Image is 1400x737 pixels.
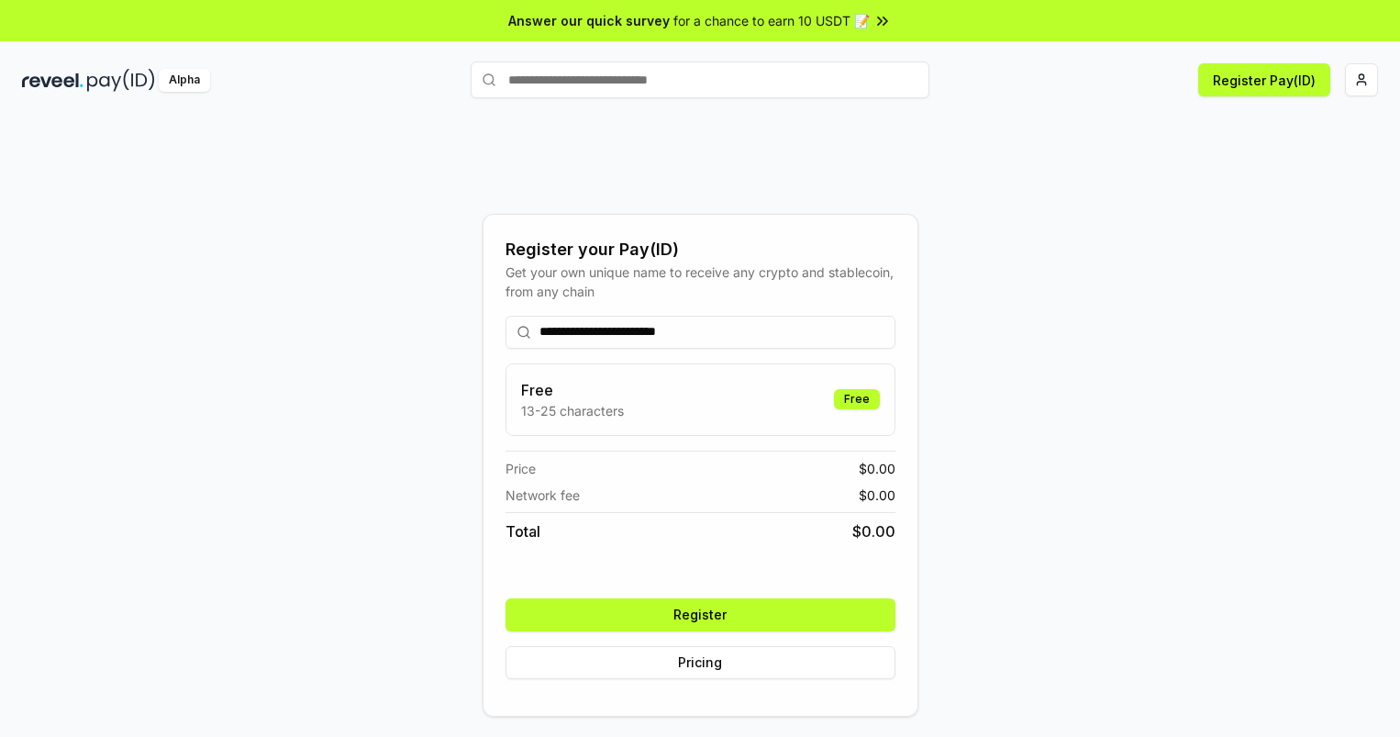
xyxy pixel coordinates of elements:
[834,389,880,409] div: Free
[506,646,895,679] button: Pricing
[852,520,895,542] span: $ 0.00
[506,598,895,631] button: Register
[521,379,624,401] h3: Free
[87,69,155,92] img: pay_id
[859,486,895,505] span: $ 0.00
[506,262,895,301] div: Get your own unique name to receive any crypto and stablecoin, from any chain
[1198,63,1330,96] button: Register Pay(ID)
[506,486,580,505] span: Network fee
[506,237,895,262] div: Register your Pay(ID)
[506,520,540,542] span: Total
[859,459,895,478] span: $ 0.00
[22,69,83,92] img: reveel_dark
[508,11,670,30] span: Answer our quick survey
[159,69,210,92] div: Alpha
[506,459,536,478] span: Price
[673,11,870,30] span: for a chance to earn 10 USDT 📝
[521,401,624,420] p: 13-25 characters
